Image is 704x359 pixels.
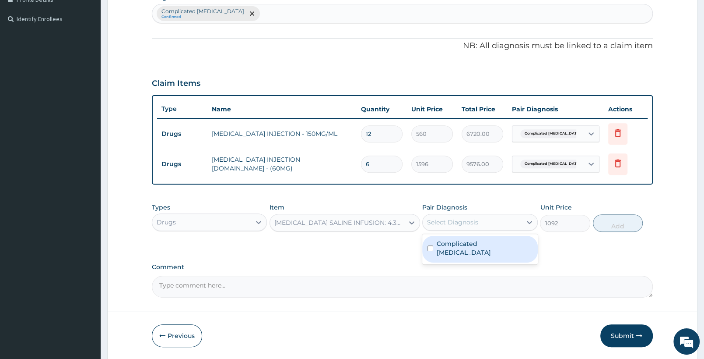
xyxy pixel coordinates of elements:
[274,218,404,227] div: [MEDICAL_DATA] SALINE INFUSION: 4.3% - 500ML(PLUS INFUSION SET)
[207,100,357,118] th: Name
[144,4,165,25] div: Minimize live chat window
[604,100,648,118] th: Actions
[207,151,357,177] td: [MEDICAL_DATA] INJECTION [DOMAIN_NAME] - (60MG)
[46,49,147,60] div: Chat with us now
[152,79,200,89] h3: Claim Items
[593,214,643,232] button: Add
[407,100,457,118] th: Unit Price
[248,10,256,18] span: remove selection option
[157,156,207,172] td: Drugs
[157,126,207,142] td: Drugs
[16,44,35,66] img: d_794563401_company_1708531726252_794563401
[427,218,478,227] div: Select Diagnosis
[207,125,357,142] td: [MEDICAL_DATA] INJECTION - 150MG/ML
[422,203,467,212] label: Pair Diagnosis
[520,129,585,138] span: Complicated [MEDICAL_DATA]
[457,100,508,118] th: Total Price
[157,218,176,227] div: Drugs
[152,324,202,347] button: Previous
[161,8,244,15] p: Complicated [MEDICAL_DATA]
[152,40,653,52] p: NB: All diagnosis must be linked to a claim item
[600,324,653,347] button: Submit
[270,203,284,212] label: Item
[357,100,407,118] th: Quantity
[508,100,604,118] th: Pair Diagnosis
[520,160,585,168] span: Complicated [MEDICAL_DATA]
[4,239,167,270] textarea: Type your message and hit 'Enter'
[152,263,653,271] label: Comment
[51,110,121,199] span: We're online!
[157,101,207,117] th: Type
[161,15,244,19] small: Confirmed
[152,204,170,211] label: Types
[437,239,532,257] label: Complicated [MEDICAL_DATA]
[540,203,571,212] label: Unit Price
